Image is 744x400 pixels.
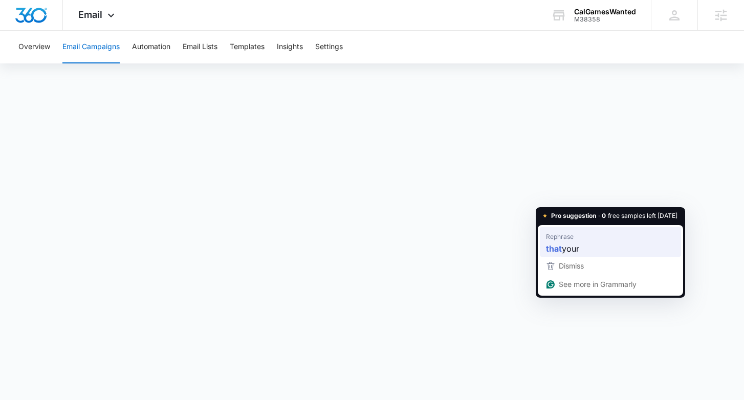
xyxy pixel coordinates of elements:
[183,31,217,63] button: Email Lists
[574,8,636,16] div: account name
[315,31,343,63] button: Settings
[132,31,170,63] button: Automation
[78,9,102,20] span: Email
[62,31,120,63] button: Email Campaigns
[277,31,303,63] button: Insights
[574,16,636,23] div: account id
[230,31,265,63] button: Templates
[18,31,50,63] button: Overview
